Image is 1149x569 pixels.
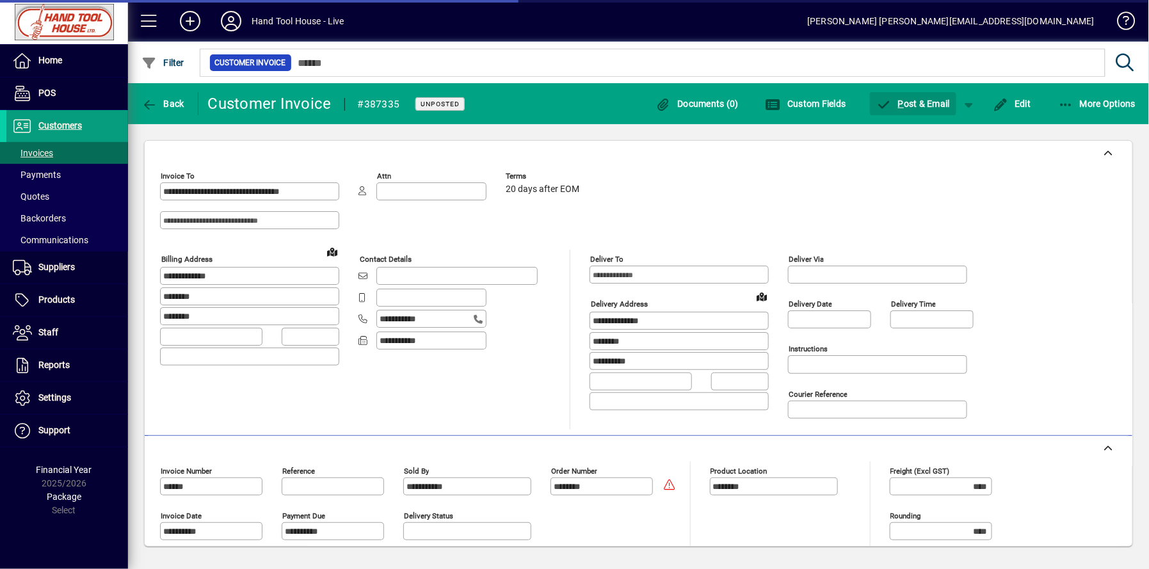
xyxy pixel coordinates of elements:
button: Documents (0) [652,92,742,115]
a: Communications [6,229,128,251]
span: Financial Year [36,465,92,475]
div: [PERSON_NAME] [PERSON_NAME][EMAIL_ADDRESS][DOMAIN_NAME] [807,11,1095,31]
a: Staff [6,317,128,349]
a: Settings [6,382,128,414]
span: Staff [38,327,58,337]
button: Filter [138,51,188,74]
a: Support [6,415,128,447]
a: Backorders [6,207,128,229]
span: P [898,99,904,109]
span: Filter [141,58,184,68]
span: Communications [13,235,88,245]
span: Support [38,425,70,435]
a: Payments [6,164,128,186]
span: Suppliers [38,262,75,272]
mat-label: Rounding [890,511,921,520]
div: Customer Invoice [208,93,332,114]
mat-label: Attn [377,172,391,180]
button: More Options [1055,92,1139,115]
mat-label: Invoice date [161,511,202,520]
span: Documents (0) [655,99,739,109]
mat-label: Instructions [789,344,828,353]
mat-label: Deliver via [789,255,824,264]
a: Knowledge Base [1107,3,1133,44]
div: Hand Tool House - Live [252,11,344,31]
mat-label: Invoice number [161,467,212,476]
button: Edit [990,92,1034,115]
span: Settings [38,392,71,403]
mat-label: Order number [551,467,597,476]
span: Custom Fields [766,99,846,109]
mat-label: Delivery status [404,511,453,520]
span: Reports [38,360,70,370]
button: Custom Fields [762,92,849,115]
a: Suppliers [6,252,128,284]
button: Profile [211,10,252,33]
a: POS [6,77,128,109]
a: Home [6,45,128,77]
mat-label: Delivery date [789,300,832,309]
span: Customer Invoice [215,56,286,69]
mat-label: Payment due [282,511,325,520]
span: Terms [506,172,583,180]
div: #387335 [358,94,400,115]
a: Quotes [6,186,128,207]
mat-label: Courier Reference [789,390,848,399]
a: Invoices [6,142,128,164]
mat-label: Sold by [404,467,429,476]
mat-label: Deliver To [590,255,623,264]
span: Invoices [13,148,53,158]
span: Products [38,294,75,305]
a: Products [6,284,128,316]
mat-label: Reference [282,467,315,476]
a: View on map [751,286,772,307]
mat-label: Delivery time [891,300,936,309]
span: 20 days after EOM [506,184,579,195]
span: Payments [13,170,61,180]
a: Reports [6,349,128,381]
span: Edit [993,99,1031,109]
app-page-header-button: Back [128,92,198,115]
span: Quotes [13,191,49,202]
mat-label: Invoice To [161,172,195,180]
span: Package [47,492,81,502]
span: POS [38,88,56,98]
button: Back [138,92,188,115]
span: ost & Email [876,99,951,109]
span: Backorders [13,213,66,223]
mat-label: Product location [711,467,767,476]
span: Customers [38,120,82,131]
span: Unposted [421,100,460,108]
span: More Options [1058,99,1136,109]
span: Home [38,55,62,65]
a: View on map [322,241,342,262]
span: Back [141,99,184,109]
button: Post & Email [870,92,957,115]
mat-label: Freight (excl GST) [890,467,950,476]
button: Add [170,10,211,33]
